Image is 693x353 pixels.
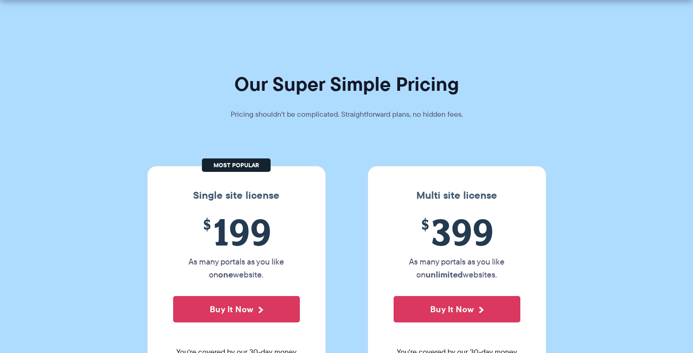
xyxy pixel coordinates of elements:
[157,189,316,202] h3: Single site license
[394,255,520,281] p: As many portals as you like on websites.
[394,211,520,253] span: 399
[173,255,300,281] p: As many portals as you like on website.
[207,108,486,121] p: Pricing shouldn't be complicated. Straightforward plans, no hidden fees.
[377,189,537,202] h3: Multi site license
[218,268,233,281] strong: one
[173,296,300,322] button: Buy It Now
[426,268,463,281] strong: unlimited
[173,211,300,253] span: 199
[394,296,520,322] button: Buy It Now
